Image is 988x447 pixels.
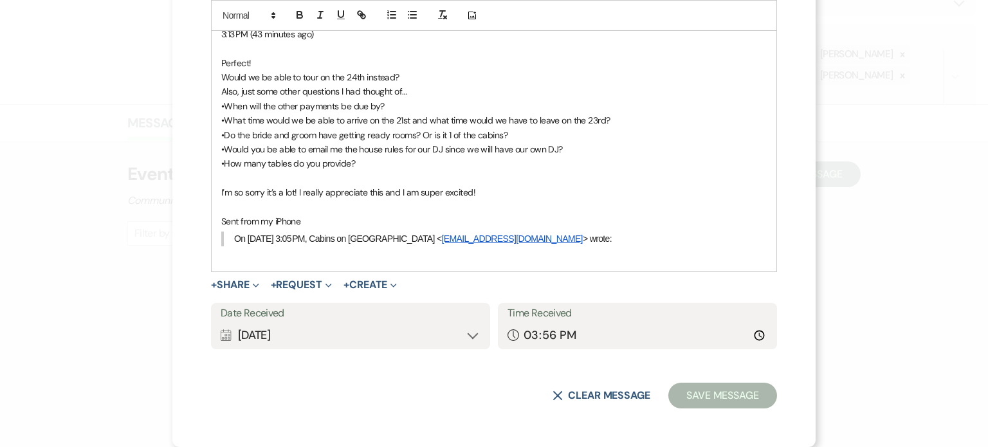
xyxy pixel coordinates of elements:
[221,187,475,198] span: I’m so sorry it’s a lot! I really appreciate this and I am super excited!
[343,280,349,290] span: +
[508,304,767,323] label: Time Received
[211,280,259,290] button: Share
[211,280,217,290] span: +
[221,215,300,227] span: Sent from my iPhone
[668,383,777,408] button: Save Message
[583,233,612,244] span: > wrote:
[221,71,399,83] span: Would we be able to tour on the 24th instead?
[221,86,407,97] span: Also, just some other questions I had thought of…
[221,114,610,126] span: •What time would we be able to arrive on the 21st and what time would we have to leave on the 23rd?
[221,57,252,69] span: Perfect!
[271,280,277,290] span: +
[553,390,650,401] button: Clear message
[221,323,480,348] div: [DATE]
[221,158,355,169] span: •How many tables do you provide?
[221,129,508,141] span: •Do the bride and groom have getting ready rooms? Or is it 1 of the cabins?
[221,304,480,323] label: Date Received
[234,233,442,244] span: On [DATE] 3:05 PM, Cabins on [GEOGRAPHIC_DATA] <
[343,280,397,290] button: Create
[442,233,583,244] a: [EMAIL_ADDRESS][DOMAIN_NAME]
[221,28,314,40] span: 3:13 PM (43 minutes ago)
[221,100,385,112] span: •When will the other payments be due by?
[271,280,332,290] button: Request
[221,143,563,155] span: •Would you be able to email me the house rules for our DJ since we will have our own DJ?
